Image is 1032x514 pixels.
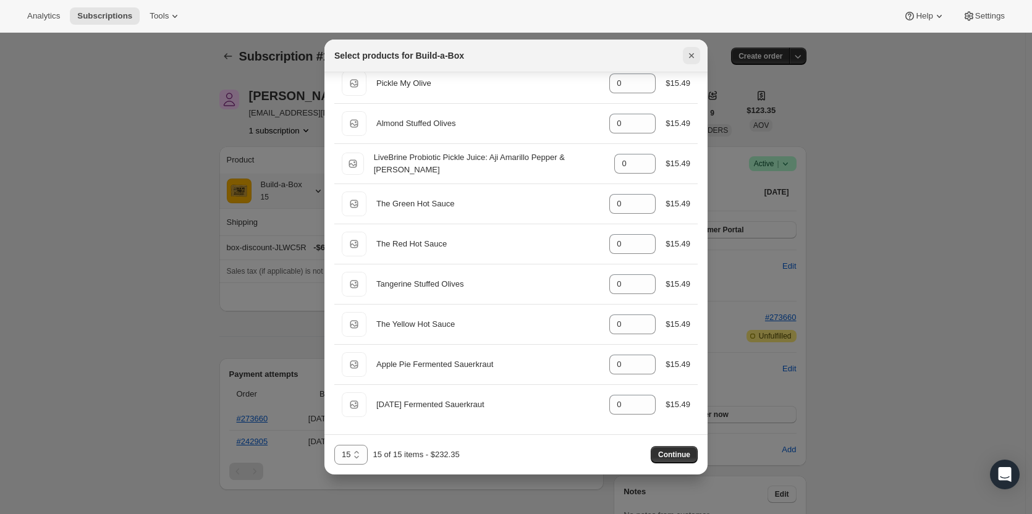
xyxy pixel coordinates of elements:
div: $15.49 [666,198,690,210]
span: Help [916,11,933,21]
div: Apple Pie Fermented Sauerkraut [376,358,599,371]
span: Continue [658,450,690,460]
div: $15.49 [666,117,690,130]
span: Subscriptions [77,11,132,21]
span: Settings [975,11,1005,21]
button: Help [896,7,952,25]
div: Almond Stuffed Olives [376,117,599,130]
div: Open Intercom Messenger [990,460,1020,489]
button: Continue [651,446,698,463]
button: Tools [142,7,188,25]
div: $15.49 [666,238,690,250]
div: The Green Hot Sauce [376,198,599,210]
h2: Select products for Build-a-Box [334,49,464,62]
div: Pickle My Olive [376,77,599,90]
div: $15.49 [666,77,690,90]
div: $15.49 [666,358,690,371]
div: $15.49 [666,398,690,411]
button: Settings [955,7,1012,25]
div: LiveBrine Probiotic Pickle Juice: Aji Amarillo Pepper & [PERSON_NAME] [374,151,605,176]
div: $15.49 [666,318,690,331]
span: Tools [150,11,169,21]
button: Close [683,47,700,64]
div: 15 of 15 items - $232.35 [373,449,459,461]
div: The Yellow Hot Sauce [376,318,599,331]
div: $15.49 [666,278,690,290]
button: Analytics [20,7,67,25]
button: Subscriptions [70,7,140,25]
div: $15.49 [666,158,690,170]
div: [DATE] Fermented Sauerkraut [376,398,599,411]
div: The Red Hot Sauce [376,238,599,250]
span: Analytics [27,11,60,21]
div: Tangerine Stuffed Olives [376,278,599,290]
